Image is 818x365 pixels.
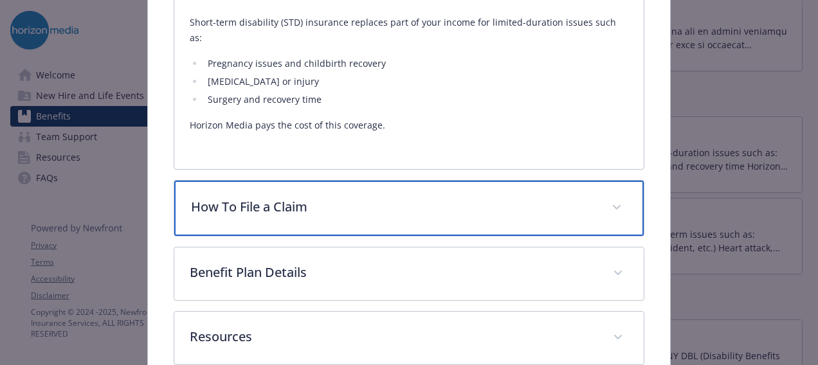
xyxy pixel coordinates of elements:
[174,4,644,169] div: Description
[190,15,628,46] p: Short-term disability (STD) insurance replaces part of your income for limited-duration issues su...
[174,312,644,364] div: Resources
[190,263,597,282] p: Benefit Plan Details
[190,327,597,346] p: Resources
[190,118,628,133] p: Horizon Media pays the cost of this coverage.
[204,92,628,107] li: Surgery and recovery time
[174,181,644,236] div: How To File a Claim
[204,56,628,71] li: Pregnancy issues and childbirth recovery
[174,247,644,300] div: Benefit Plan Details
[204,74,628,89] li: [MEDICAL_DATA] or injury
[191,197,596,217] p: How To File a Claim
